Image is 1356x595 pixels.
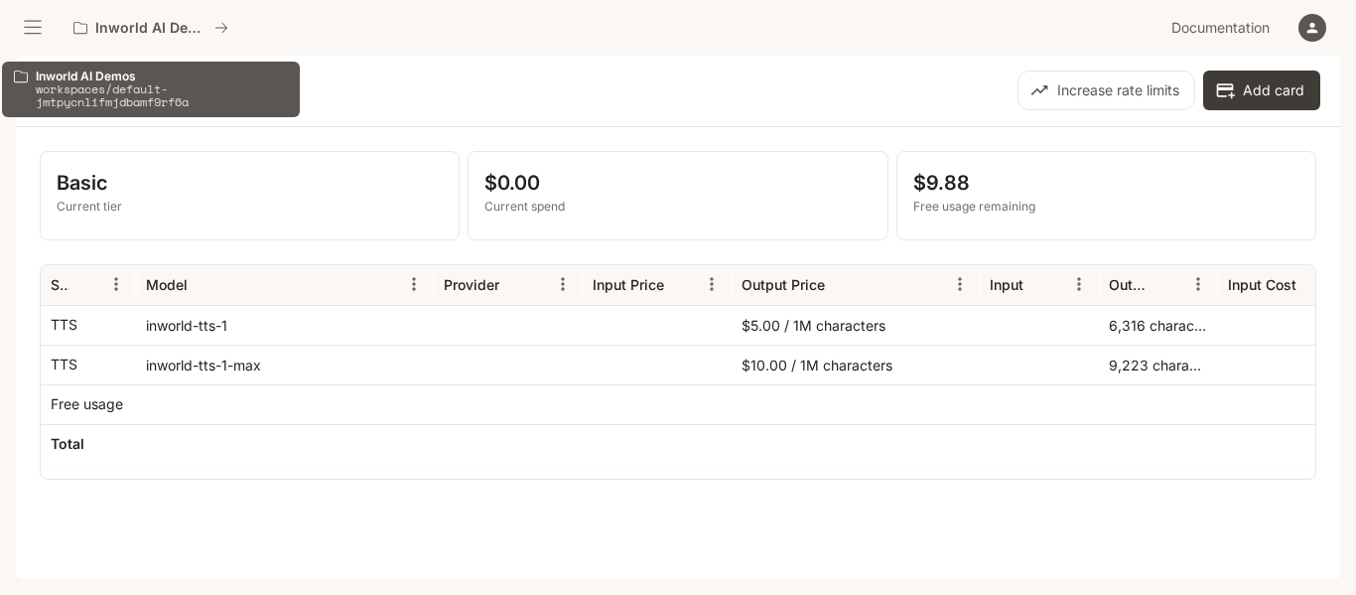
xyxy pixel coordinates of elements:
[51,315,77,335] p: TTS
[136,345,434,384] div: inworld-tts-1-max
[36,82,288,108] p: workspaces/default-jmtpycnlifmjdbamf9rf6a
[101,269,131,299] button: Menu
[71,269,101,299] button: Sort
[57,198,443,216] p: Current tier
[51,434,84,454] h6: Total
[742,276,825,293] div: Output Price
[1064,269,1094,299] button: Menu
[913,198,1299,216] p: Free usage remaining
[484,198,871,216] p: Current spend
[732,345,980,384] div: $10.00 / 1M characters
[593,276,664,293] div: Input Price
[827,269,857,299] button: Sort
[1183,269,1213,299] button: Menu
[51,355,77,374] p: TTS
[1228,276,1296,293] div: Input Cost
[990,276,1023,293] div: Input
[666,269,696,299] button: Sort
[51,276,69,293] div: Service
[399,269,429,299] button: Menu
[146,276,188,293] div: Model
[1099,305,1218,345] div: 6,316 characters
[732,305,980,345] div: $5.00 / 1M characters
[95,20,206,37] p: Inworld AI Demos
[1203,71,1320,110] button: Add card
[136,305,434,345] div: inworld-tts-1
[57,168,443,198] p: Basic
[1163,8,1285,48] a: Documentation
[1099,345,1218,384] div: 9,223 characters
[65,8,237,48] button: All workspaces
[15,10,51,46] button: open drawer
[501,269,531,299] button: Sort
[444,276,499,293] div: Provider
[1171,16,1270,41] span: Documentation
[51,394,123,414] p: Free usage
[36,70,288,82] p: Inworld AI Demos
[1298,269,1328,299] button: Sort
[190,269,219,299] button: Sort
[484,168,871,198] p: $0.00
[1017,71,1195,110] button: Increase rate limits
[945,269,975,299] button: Menu
[1109,276,1152,293] div: Output
[1153,269,1183,299] button: Sort
[913,168,1299,198] p: $9.88
[548,269,578,299] button: Menu
[1025,269,1055,299] button: Sort
[697,269,727,299] button: Menu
